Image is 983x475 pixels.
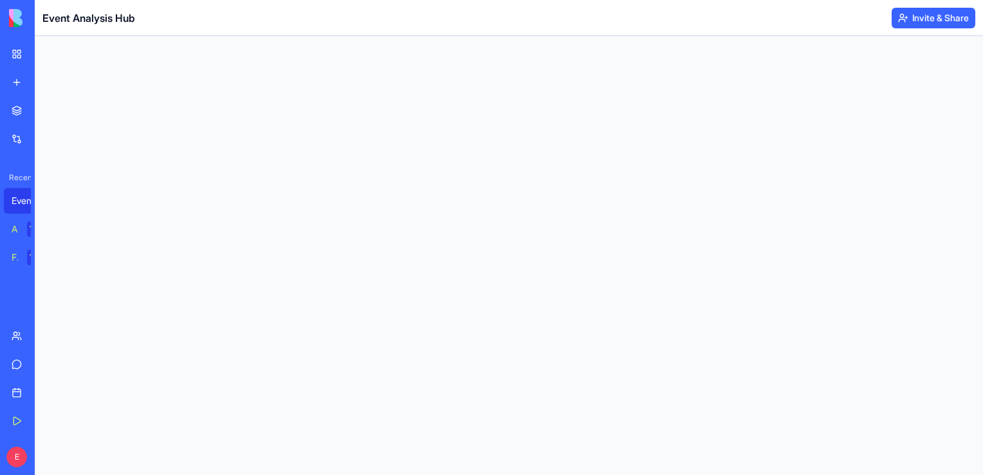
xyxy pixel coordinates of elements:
a: AI Logo GeneratorTRY [4,216,55,242]
span: Event Analysis Hub [42,10,135,26]
div: TRY [27,221,48,237]
button: Invite & Share [892,8,975,28]
a: Feedback FormTRY [4,245,55,270]
img: logo [9,9,89,27]
div: AI Logo Generator [12,223,18,236]
span: E [6,447,27,467]
div: Event Analysis Hub [12,194,48,207]
div: TRY [27,250,48,265]
a: Event Analysis Hub [4,188,55,214]
div: Feedback Form [12,251,18,264]
span: Recent [4,172,31,183]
